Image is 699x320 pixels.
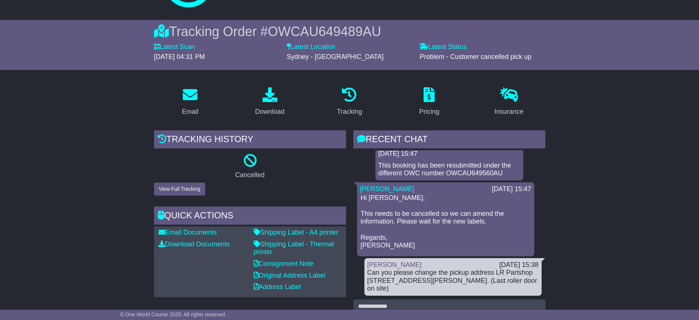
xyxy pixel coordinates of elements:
[499,261,539,269] div: [DATE] 15:38
[154,24,545,39] div: Tracking Order #
[154,53,205,60] span: [DATE] 04:31 PM
[287,53,384,60] span: Sydney - [GEOGRAPHIC_DATA]
[254,260,314,267] a: Consignment Note
[254,272,325,279] a: Original Address Label
[250,85,289,119] a: Download
[420,53,531,60] span: Problem - Customer cancelled pick up
[268,24,381,39] span: OWCAU649489AU
[353,130,545,150] div: RECENT CHAT
[158,240,230,248] a: Download Documents
[337,107,362,117] div: Tracking
[367,261,422,268] a: [PERSON_NAME]
[287,43,335,51] label: Latest Location
[158,229,217,236] a: Email Documents
[255,107,285,117] div: Download
[360,185,414,193] a: [PERSON_NAME]
[332,85,367,119] a: Tracking
[120,312,227,317] span: © One World Courier 2025. All rights reserved.
[177,85,203,119] a: Email
[254,229,338,236] a: Shipping Label - A4 printer
[154,171,346,179] p: Cancelled
[378,150,520,158] div: [DATE] 15:47
[495,107,524,117] div: Insurance
[490,85,528,119] a: Insurance
[154,130,346,150] div: Tracking history
[154,43,195,51] label: Latest Scan
[367,269,539,293] div: Can you please change the pickup address LR Partshop [STREET_ADDRESS][PERSON_NAME]. (Last roller ...
[254,283,301,291] a: Address Label
[182,107,198,117] div: Email
[154,207,346,226] div: Quick Actions
[419,107,439,117] div: Pricing
[154,183,205,196] button: View Full Tracking
[414,85,444,119] a: Pricing
[254,240,334,256] a: Shipping Label - Thermal printer
[420,43,467,51] label: Latest Status
[361,194,531,250] p: Hi [PERSON_NAME], This needs to be cancelled so we can amend the information. Please wait for the...
[492,185,531,193] div: [DATE] 15:47
[378,162,520,177] div: This booking has been resubmitted under the different OWC number OWCAU649560AU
